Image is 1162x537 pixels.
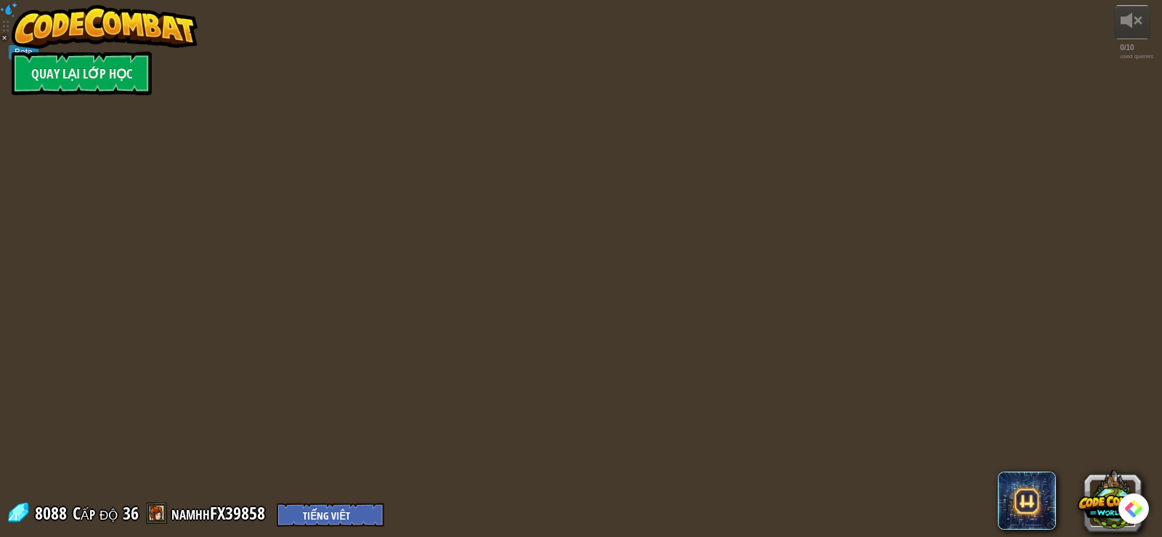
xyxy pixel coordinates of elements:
[1114,5,1150,39] button: Tùy chỉnh âm lượng
[35,501,71,525] span: 8088
[12,5,198,49] img: CodeCombat - Learn how to code by playing a game
[171,501,269,525] a: namhhFX39858
[12,52,152,95] a: Quay lại Lớp Học
[1078,465,1147,535] button: CodeCombat Worlds on Roblox
[998,472,1056,530] span: CodeCombat AI HackStack
[73,501,118,525] span: Cấp độ
[123,501,139,525] span: 36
